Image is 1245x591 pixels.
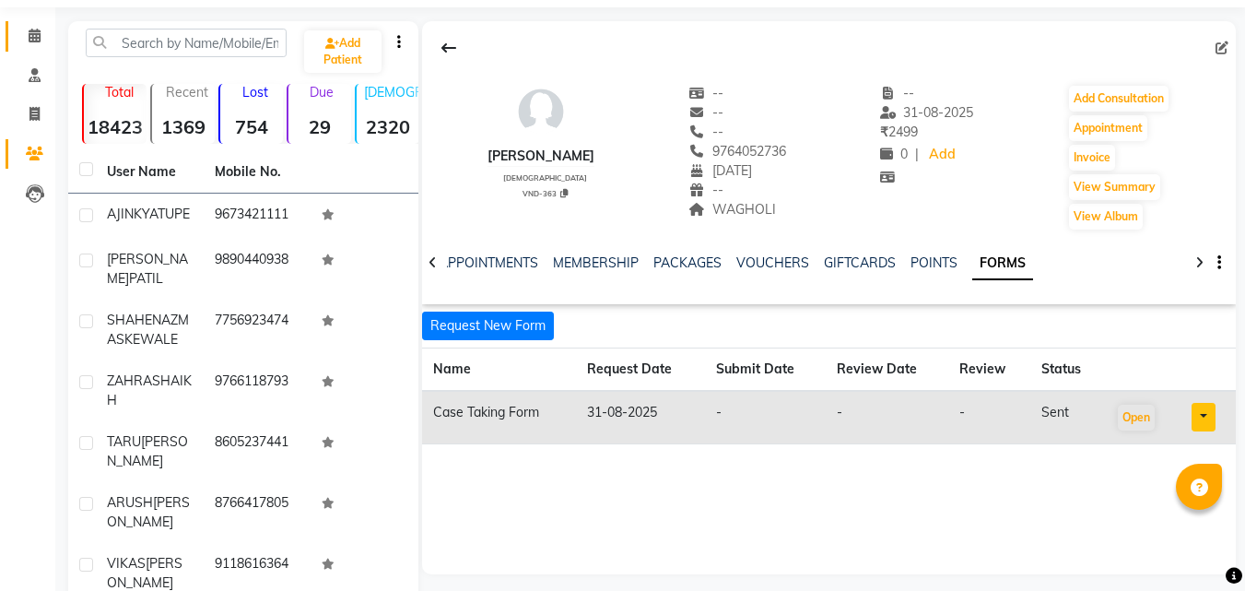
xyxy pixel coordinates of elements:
th: User Name [96,151,204,194]
span: ₹ [880,124,888,140]
a: Add [926,142,958,168]
td: - [948,391,1030,444]
td: 31-08-2025 [576,391,705,444]
th: Status [1030,349,1105,392]
span: TUPE [158,206,190,222]
p: Total [91,84,147,100]
button: Appointment [1069,115,1147,141]
span: ARUSH [107,494,153,511]
span: 31-08-2025 [880,104,974,121]
span: [PERSON_NAME] [107,251,188,287]
a: POINTS [910,254,957,271]
button: Add Consultation [1069,86,1169,112]
td: 8605237441 [204,421,311,482]
th: Submit Date [705,349,826,392]
button: Open [1118,405,1155,431]
span: AJINKYA [107,206,158,222]
div: Back to Client [429,30,468,65]
strong: 2320 [357,115,419,138]
td: 9673421111 [204,194,311,239]
span: 0 [880,146,908,162]
a: APPOINTMENTS [439,254,538,271]
td: Case Taking Form [422,391,576,444]
p: Recent [159,84,215,100]
strong: 1369 [152,115,215,138]
span: -- [880,85,915,101]
span: SHAHENAZ [107,312,178,328]
a: PACKAGES [653,254,722,271]
img: avatar [513,84,569,139]
td: - [705,391,826,444]
span: -- [688,85,723,101]
span: 9764052736 [688,143,786,160]
th: Name [422,349,576,392]
span: [DATE] [688,162,752,179]
input: Search by Name/Mobile/Email/Code [86,29,287,57]
span: -- [688,124,723,140]
p: Lost [228,84,283,100]
th: Request Date [576,349,705,392]
a: FORMS [972,247,1033,280]
a: VOUCHERS [736,254,809,271]
span: 2499 [880,124,918,140]
span: VIKAS [107,555,146,572]
button: View Album [1069,204,1143,230]
span: WAGHOLI [688,201,776,218]
th: Review [948,349,1030,392]
span: PATIL [129,270,163,287]
span: | [915,145,919,164]
th: Mobile No. [204,151,311,194]
td: sent [1030,391,1105,444]
span: [PERSON_NAME] [107,433,188,469]
span: TARU [107,433,141,450]
a: GIFTCARDS [824,254,896,271]
span: [DEMOGRAPHIC_DATA] [503,173,587,183]
button: Request New Form [422,312,554,340]
button: View Summary [1069,174,1160,200]
td: 7756923474 [204,300,311,361]
a: MEMBERSHIP [553,254,639,271]
div: VND-363 [495,186,594,199]
strong: 754 [220,115,283,138]
span: ZAHRA [107,372,152,389]
th: Review Date [826,349,949,392]
p: Due [292,84,351,100]
div: [PERSON_NAME] [487,147,594,166]
span: -- [688,104,723,121]
td: 8766417805 [204,482,311,543]
strong: 29 [288,115,351,138]
td: - [826,391,949,444]
a: Add Patient [304,30,382,73]
td: 9766118793 [204,361,311,421]
td: 9890440938 [204,239,311,300]
p: [DEMOGRAPHIC_DATA] [364,84,419,100]
span: -- [688,182,723,198]
strong: 18423 [84,115,147,138]
button: Invoice [1069,145,1115,171]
